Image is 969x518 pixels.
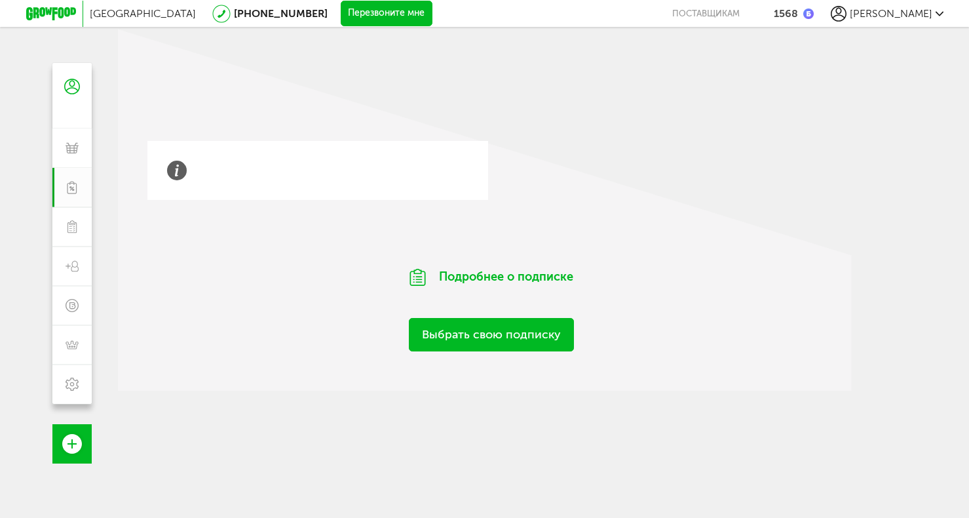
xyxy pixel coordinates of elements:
img: bonus_b.cdccf46.png [803,9,814,19]
span: [GEOGRAPHIC_DATA] [90,7,196,20]
img: info-grey.b4c3b60.svg [167,161,187,180]
button: Перезвоните мне [341,1,432,27]
div: Подробнее о подписке [373,252,609,302]
div: 1568 [774,7,798,20]
span: [PERSON_NAME] [850,7,932,20]
a: [PHONE_NUMBER] [234,7,328,20]
a: Выбрать свою подписку [409,318,574,351]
